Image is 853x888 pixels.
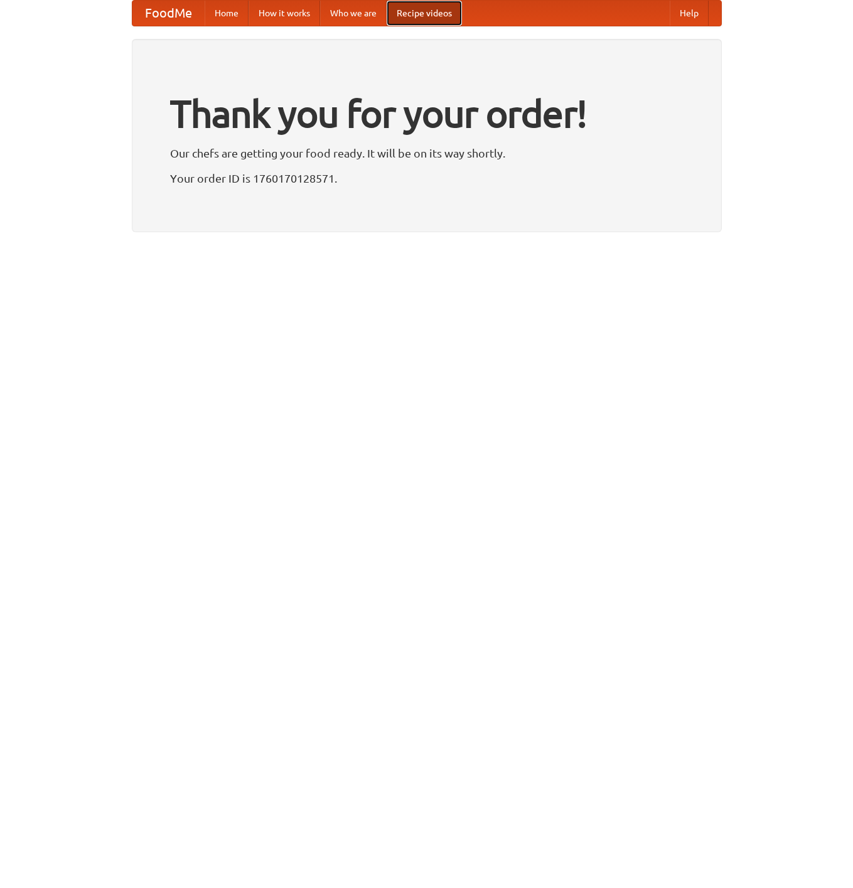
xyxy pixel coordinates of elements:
[132,1,205,26] a: FoodMe
[249,1,320,26] a: How it works
[170,144,684,163] p: Our chefs are getting your food ready. It will be on its way shortly.
[387,1,462,26] a: Recipe videos
[205,1,249,26] a: Home
[320,1,387,26] a: Who we are
[170,83,684,144] h1: Thank you for your order!
[670,1,709,26] a: Help
[170,169,684,188] p: Your order ID is 1760170128571.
